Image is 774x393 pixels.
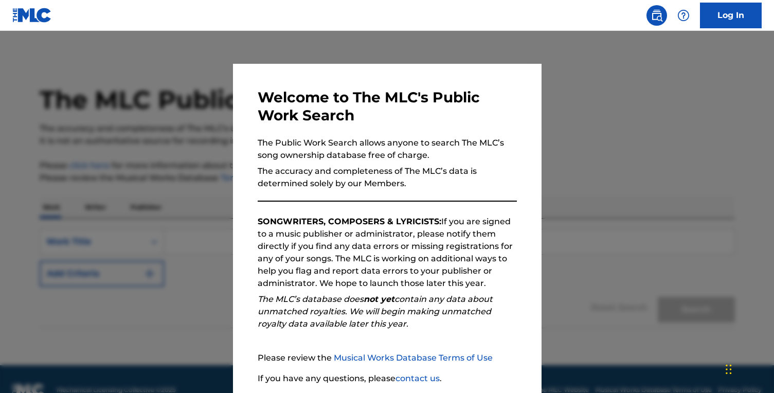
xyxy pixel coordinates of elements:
img: help [677,9,690,22]
p: If you have any questions, please . [258,372,517,385]
p: The Public Work Search allows anyone to search The MLC’s song ownership database free of charge. [258,137,517,162]
em: The MLC’s database does contain any data about unmatched royalties. We will begin making unmatche... [258,294,493,329]
p: If you are signed to a music publisher or administrator, please notify them directly if you find ... [258,216,517,290]
a: Public Search [646,5,667,26]
img: MLC Logo [12,8,52,23]
p: The accuracy and completeness of The MLC’s data is determined solely by our Members. [258,165,517,190]
div: Drag [726,354,732,385]
h3: Welcome to The MLC's Public Work Search [258,88,517,124]
iframe: Chat Widget [723,344,774,393]
strong: not yet [364,294,394,304]
img: search [651,9,663,22]
div: Help [673,5,694,26]
strong: SONGWRITERS, COMPOSERS & LYRICISTS: [258,217,441,226]
a: contact us [395,373,440,383]
a: Musical Works Database Terms of Use [334,353,493,363]
p: Please review the [258,352,517,364]
a: Log In [700,3,762,28]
